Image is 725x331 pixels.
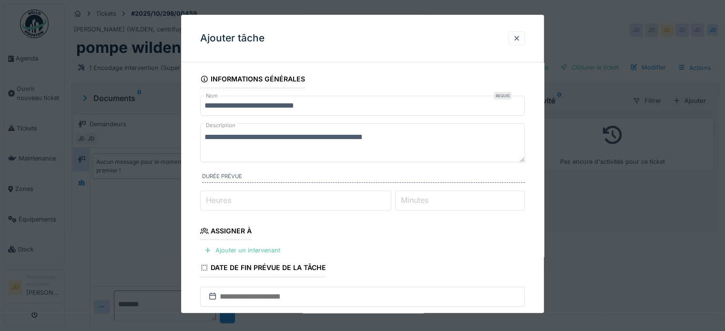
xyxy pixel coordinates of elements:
label: Nom [204,92,220,100]
label: Description [204,120,237,131]
div: Requis [494,92,511,100]
div: Informations générales [200,72,305,88]
label: Minutes [399,195,430,206]
div: Assigner à [200,224,252,240]
label: Heures [204,195,233,206]
h3: Ajouter tâche [200,32,265,44]
label: Durée prévue [202,173,525,183]
div: Ajouter un intervenant [200,244,284,257]
div: Date de fin prévue de la tâche [200,261,326,277]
